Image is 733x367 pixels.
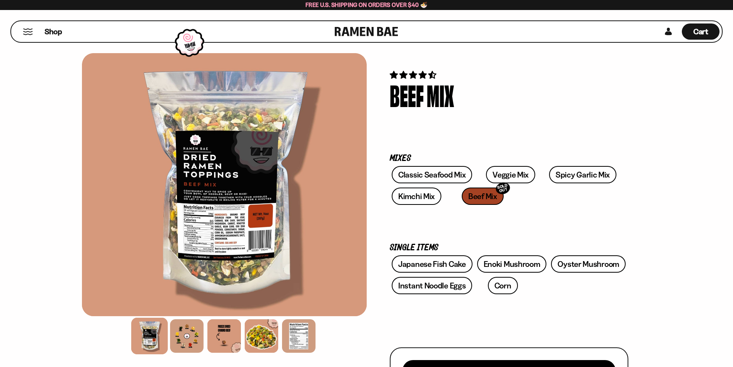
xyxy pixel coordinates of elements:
span: Cart [693,27,708,36]
a: Japanese Fish Cake [392,255,473,273]
a: Shop [45,23,62,40]
p: Mixes [390,155,628,162]
a: Spicy Garlic Mix [549,166,616,183]
a: Kimchi Mix [392,188,441,205]
a: Enoki Mushroom [477,255,547,273]
button: Mobile Menu Trigger [23,28,33,35]
p: Single Items [390,244,628,251]
a: Instant Noodle Eggs [392,277,472,294]
div: Mix [427,80,454,109]
span: Shop [45,27,62,37]
span: 4.64 stars [390,70,438,80]
a: Classic Seafood Mix [392,166,472,183]
a: Corn [488,277,518,294]
div: Beef [390,80,424,109]
a: Cart [682,21,720,42]
span: Free U.S. Shipping on Orders over $40 🍜 [306,1,427,8]
a: Veggie Mix [486,166,535,183]
a: Oyster Mushroom [551,255,626,273]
